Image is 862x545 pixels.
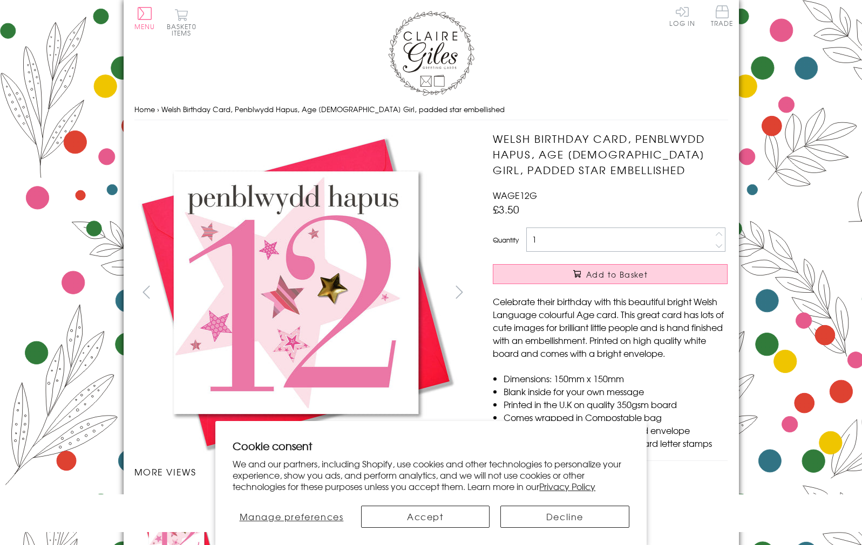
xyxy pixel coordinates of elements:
[233,506,350,528] button: Manage preferences
[493,202,519,217] span: £3.50
[493,189,537,202] span: WAGE12G
[233,438,629,453] h2: Cookie consent
[493,235,519,245] label: Quantity
[504,372,728,385] li: Dimensions: 150mm x 150mm
[711,5,734,29] a: Trade
[134,22,155,31] span: Menu
[134,7,155,30] button: Menu
[172,22,196,38] span: 0 items
[669,5,695,26] a: Log In
[161,104,505,114] span: Welsh Birthday Card, Penblwydd Hapus, Age [DEMOGRAPHIC_DATA] Girl, padded star embellished
[240,510,344,523] span: Manage preferences
[504,385,728,398] li: Blank inside for your own message
[361,506,490,528] button: Accept
[134,131,458,454] img: Welsh Birthday Card, Penblwydd Hapus, Age 12 Girl, padded star embellished
[134,104,155,114] a: Home
[233,458,629,492] p: We and our partners, including Shopify, use cookies and other technologies to personalize your ex...
[447,280,471,304] button: next
[134,280,159,304] button: prev
[157,104,159,114] span: ›
[711,5,734,26] span: Trade
[539,480,595,493] a: Privacy Policy
[388,11,474,96] img: Claire Giles Greetings Cards
[134,99,728,121] nav: breadcrumbs
[500,506,629,528] button: Decline
[493,264,728,284] button: Add to Basket
[134,465,472,478] h3: More views
[586,269,648,280] span: Add to Basket
[493,131,728,177] h1: Welsh Birthday Card, Penblwydd Hapus, Age [DEMOGRAPHIC_DATA] Girl, padded star embellished
[504,411,728,424] li: Comes wrapped in Compostable bag
[167,9,196,36] button: Basket0 items
[493,295,728,360] p: Celebrate their birthday with this beautiful bright Welsh Language colourful Age card. This great...
[504,398,728,411] li: Printed in the U.K on quality 350gsm board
